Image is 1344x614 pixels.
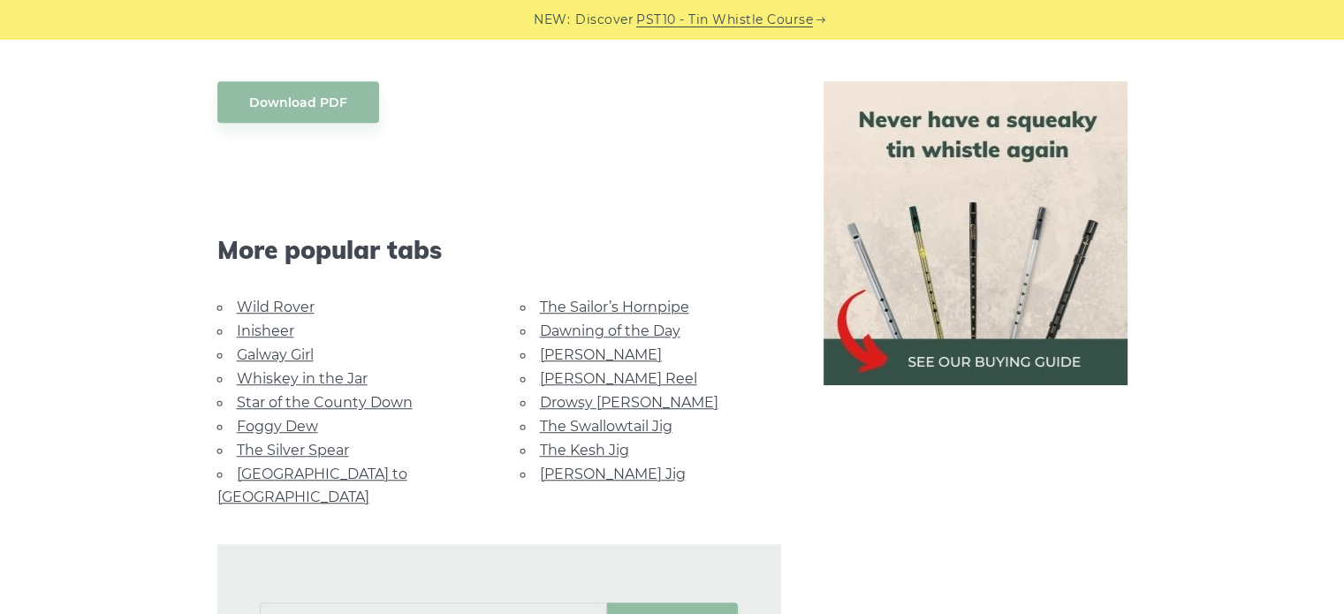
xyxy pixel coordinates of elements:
a: Galway Girl [237,346,314,363]
a: [PERSON_NAME] Jig [540,466,686,482]
a: [GEOGRAPHIC_DATA] to [GEOGRAPHIC_DATA] [217,466,407,505]
a: Dawning of the Day [540,322,680,339]
a: The Kesh Jig [540,442,629,459]
span: Discover [575,10,634,30]
a: Foggy Dew [237,418,318,435]
a: Inisheer [237,322,294,339]
a: [PERSON_NAME] [540,346,662,363]
a: The Silver Spear [237,442,349,459]
a: Download PDF [217,81,379,123]
a: [PERSON_NAME] Reel [540,370,697,387]
span: More popular tabs [217,235,781,265]
span: NEW: [534,10,570,30]
a: The Swallowtail Jig [540,418,672,435]
a: PST10 - Tin Whistle Course [636,10,813,30]
a: Drowsy [PERSON_NAME] [540,394,718,411]
a: Whiskey in the Jar [237,370,368,387]
img: tin whistle buying guide [824,81,1128,385]
a: Star of the County Down [237,394,413,411]
a: The Sailor’s Hornpipe [540,299,689,315]
a: Wild Rover [237,299,315,315]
